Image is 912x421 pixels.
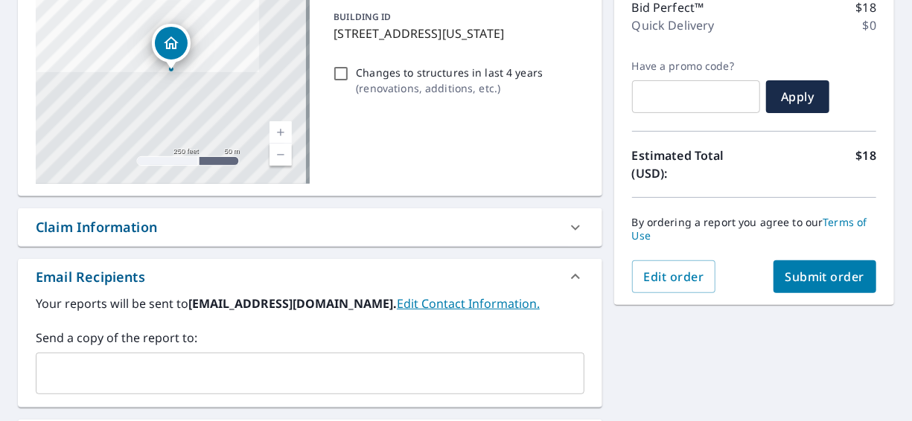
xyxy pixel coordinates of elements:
[270,144,292,166] a: Current Level 17, Zoom Out
[863,16,876,34] p: $0
[856,147,876,182] p: $18
[397,295,540,312] a: EditContactInfo
[36,267,145,287] div: Email Recipients
[778,89,817,105] span: Apply
[632,16,715,34] p: Quick Delivery
[766,80,829,113] button: Apply
[785,269,865,285] span: Submit order
[334,10,391,23] p: BUILDING ID
[36,329,584,347] label: Send a copy of the report to:
[36,217,157,237] div: Claim Information
[18,208,602,246] div: Claim Information
[774,260,877,293] button: Submit order
[632,260,716,293] button: Edit order
[334,25,578,42] p: [STREET_ADDRESS][US_STATE]
[188,295,397,312] b: [EMAIL_ADDRESS][DOMAIN_NAME].
[36,295,584,312] label: Your reports will be sent to
[152,24,191,70] div: Dropped pin, building 1, Residential property, 1080 Golden Hills Rd Colorado Springs, CO 80919
[18,259,602,295] div: Email Recipients
[356,65,543,80] p: Changes to structures in last 4 years
[270,121,292,144] a: Current Level 17, Zoom In
[632,147,754,182] p: Estimated Total (USD):
[632,215,867,242] a: Terms of Use
[632,60,760,73] label: Have a promo code?
[632,216,876,242] p: By ordering a report you agree to our
[356,80,543,96] p: ( renovations, additions, etc. )
[644,269,704,285] span: Edit order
